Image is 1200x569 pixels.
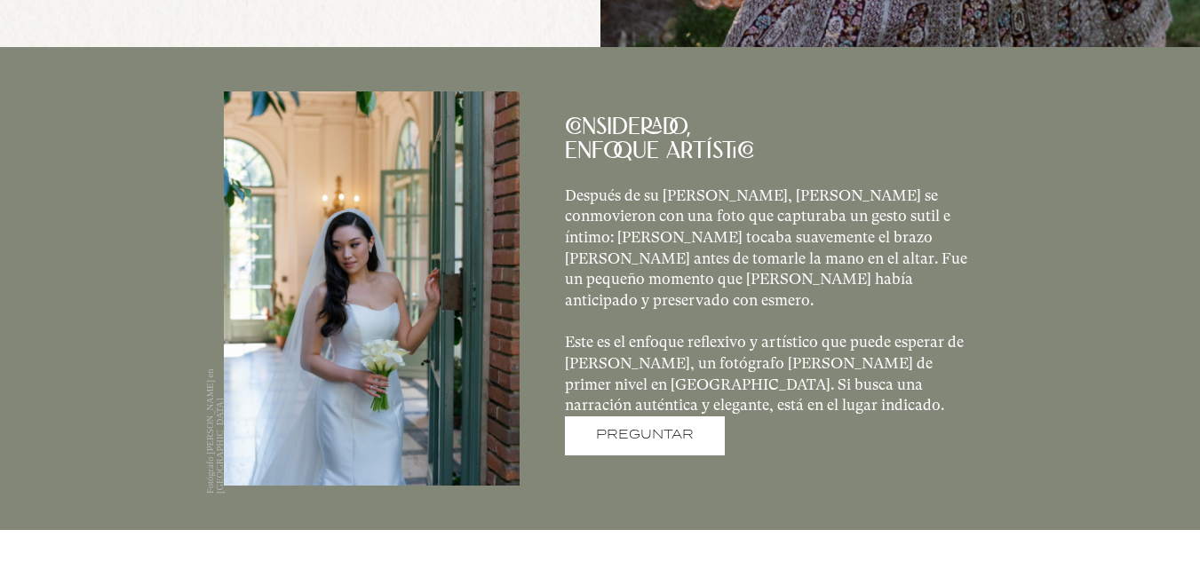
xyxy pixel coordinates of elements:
font: enfoque artístico [565,141,754,164]
font: Este es el enfoque reflexivo y artístico que puede esperar de [PERSON_NAME], un fotógrafo [PERSON... [565,333,964,414]
font: PREGUNTAR [596,425,694,445]
a: PREGUNTAR [565,416,725,456]
font: Fotógrafo [PERSON_NAME] en [GEOGRAPHIC_DATA] [205,369,225,494]
font: considerado, [565,117,690,140]
font: Después de su [PERSON_NAME], [PERSON_NAME] se conmovieron con una foto que capturaba un gesto sut... [565,186,967,309]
